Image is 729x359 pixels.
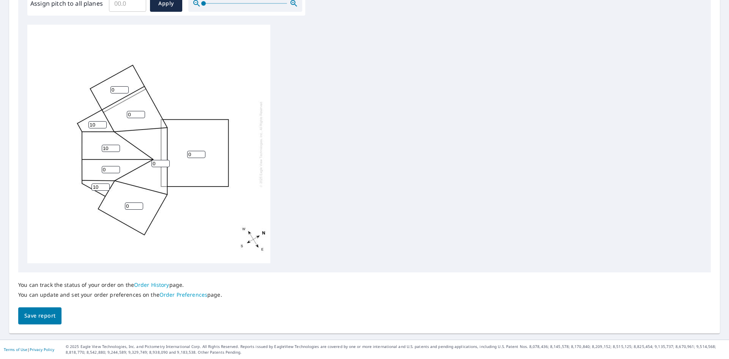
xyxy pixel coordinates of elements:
[18,282,222,288] p: You can track the status of your order on the page.
[4,347,27,352] a: Terms of Use
[4,347,54,352] p: |
[159,291,207,298] a: Order Preferences
[18,307,62,324] button: Save report
[66,344,725,355] p: © 2025 Eagle View Technologies, Inc. and Pictometry International Corp. All Rights Reserved. Repo...
[134,281,169,288] a: Order History
[30,347,54,352] a: Privacy Policy
[18,291,222,298] p: You can update and set your order preferences on the page.
[24,311,55,321] span: Save report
